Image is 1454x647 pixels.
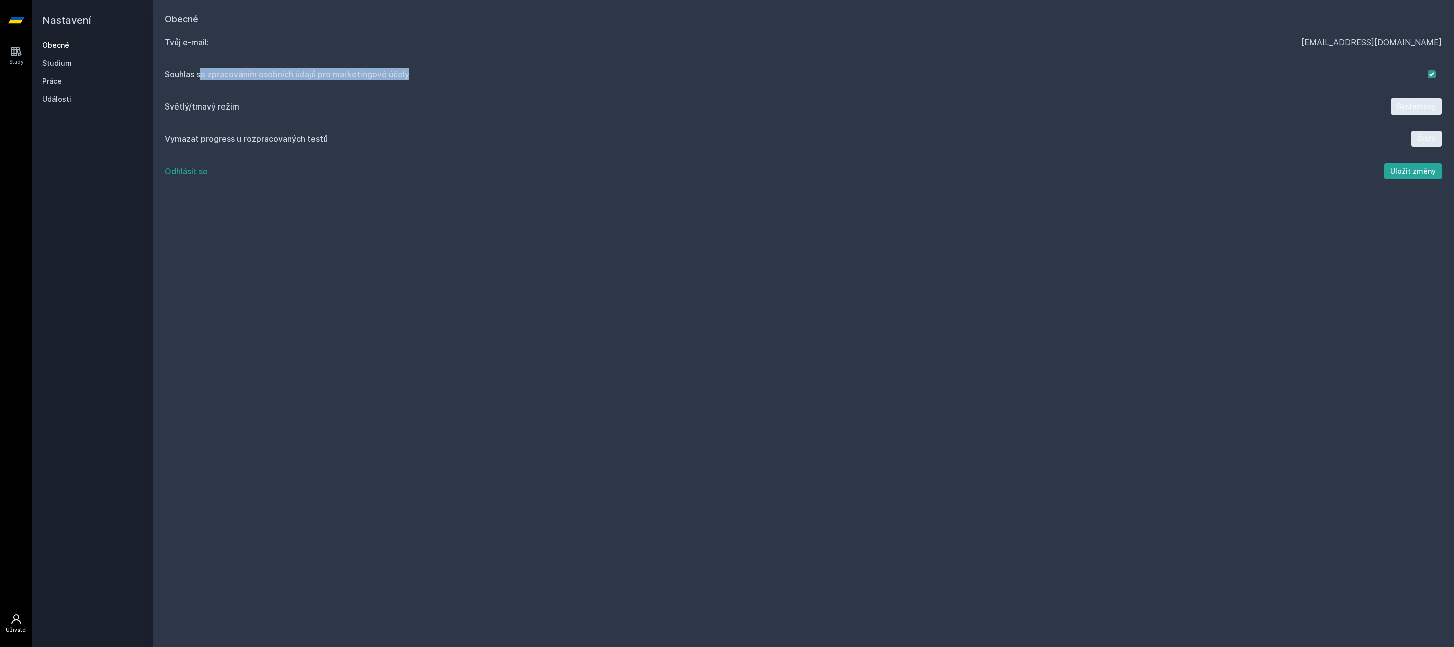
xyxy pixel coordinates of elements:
div: Tvůj e‑mail: [165,36,1301,48]
div: [EMAIL_ADDRESS][DOMAIN_NAME] [1301,36,1442,48]
div: Uživatel [6,626,27,634]
button: Odhlásit se [165,165,208,177]
a: Studium [42,58,143,68]
button: Čisto [1411,131,1442,147]
a: Obecné [42,40,143,50]
h1: Obecné [165,12,1442,26]
div: Study [9,58,24,66]
a: Study [2,40,30,71]
div: Světlý/tmavý režim [165,100,1391,113]
a: Události [42,94,143,104]
div: Souhlas se zpracováním osobních údajů pro marketingové účely [165,68,1428,80]
button: Systémový [1391,98,1442,115]
a: Uživatel [2,608,30,639]
div: Vymazat progress u rozpracovaných testů [165,133,1411,145]
button: Uložit změny [1384,163,1442,179]
a: Práce [42,76,143,86]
